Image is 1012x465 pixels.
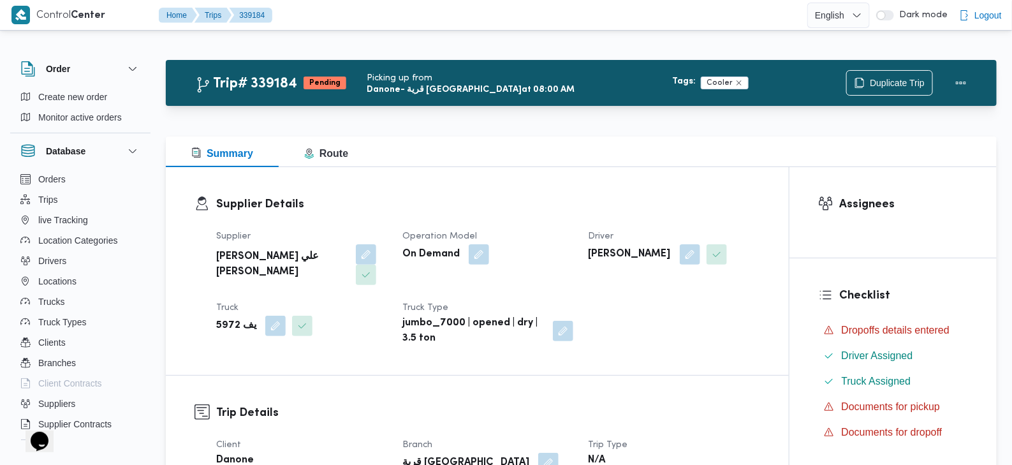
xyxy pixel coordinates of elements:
button: Truck Types [15,312,145,332]
span: Duplicate Trip [870,75,925,91]
span: Supplier Contracts [38,417,112,432]
button: Documents for dropoff [819,422,969,443]
span: Drivers [38,253,66,269]
span: Cooler [701,77,749,89]
span: Summary [191,148,253,159]
span: Branches [38,355,76,371]
span: Cooler [707,77,733,89]
b: [PERSON_NAME] [589,247,671,262]
button: Suppliers [15,394,145,414]
button: Driver Assigned [819,346,969,366]
h3: Order [46,61,70,77]
span: Trips [38,192,58,207]
span: Suppliers [38,396,75,411]
button: Database [20,144,140,159]
b: [PERSON_NAME] علي [PERSON_NAME] [216,249,347,280]
div: Database [10,169,150,445]
span: Documents for dropoff [842,425,942,440]
b: Danone - قرية [GEOGRAPHIC_DATA] at 08:00 AM [367,85,672,95]
h3: Supplier Details [216,196,760,213]
span: Operation Model [402,232,477,240]
button: Trips [194,8,231,23]
h3: Checklist [840,287,969,304]
span: Branch [402,441,432,449]
span: Truck Type [402,304,448,312]
button: Locations [15,271,145,292]
button: Supplier Contracts [15,414,145,434]
span: Truck Assigned [842,376,911,387]
span: Client [216,441,241,449]
span: Documents for pickup [842,401,941,412]
button: Truck Assigned [819,371,969,392]
span: Logout [974,8,1002,23]
button: Drivers [15,251,145,271]
span: Truck Types [38,314,86,330]
b: Pending [309,79,341,87]
button: Logout [954,3,1007,28]
div: Picking up from [367,71,672,85]
button: Monitor active orders [15,107,145,128]
iframe: chat widget [13,414,54,452]
b: On Demand [402,247,460,262]
span: live Tracking [38,212,88,228]
button: Clients [15,332,145,353]
span: Clients [38,335,66,350]
button: Home [159,8,197,23]
button: Documents for pickup [819,397,969,417]
span: Documents for pickup [842,399,941,415]
button: Branches [15,353,145,373]
button: live Tracking [15,210,145,230]
span: Dropoffs details entered [842,325,950,336]
button: Actions [948,70,974,96]
button: Order [20,61,140,77]
span: Driver [589,232,614,240]
h3: Database [46,144,85,159]
button: Create new order [15,87,145,107]
button: Trips [15,189,145,210]
button: Trucks [15,292,145,312]
b: Center [71,11,105,20]
span: Dropoffs details entered [842,323,950,338]
button: 339184 [229,8,272,23]
b: Tags: [672,77,696,87]
h3: Trip Details [216,404,760,422]
span: Documents for dropoff [842,427,942,438]
button: Devices [15,434,145,455]
span: Supplier [216,232,251,240]
span: Location Categories [38,233,118,248]
span: Driver Assigned [842,350,913,361]
span: Route [304,148,348,159]
img: X8yXhbKr1z7QwAAAABJRU5ErkJggg== [11,6,30,24]
span: Truck Assigned [842,374,911,389]
h2: Trip# 339184 [195,76,297,92]
span: Client Contracts [38,376,102,391]
button: Orders [15,169,145,189]
span: Monitor active orders [38,110,122,125]
div: Order [10,87,150,133]
b: يف 5972 [216,318,256,334]
h3: Assignees [840,196,969,213]
b: jumbo_7000 | opened | dry | 3.5 ton [402,316,544,346]
button: Dropoffs details entered [819,320,969,341]
span: Devices [38,437,70,452]
span: Truck [216,304,238,312]
span: Dark mode [894,10,948,20]
button: Duplicate Trip [846,70,933,96]
button: Remove trip tag [735,79,743,87]
button: Location Categories [15,230,145,251]
span: Create new order [38,89,107,105]
span: Orders [38,172,66,187]
span: Pending [304,77,346,89]
span: Trip Type [589,441,628,449]
span: Trucks [38,294,64,309]
span: Locations [38,274,77,289]
button: Client Contracts [15,373,145,394]
span: Driver Assigned [842,348,913,364]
